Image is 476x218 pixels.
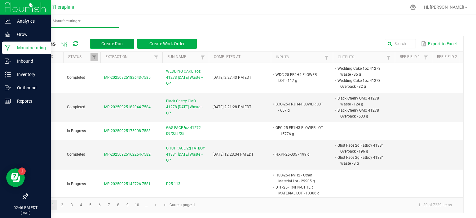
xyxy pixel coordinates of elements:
[67,129,86,133] span: In Progress
[337,65,386,78] li: Wedding Cake 1oz 41273 Waste - 35 g
[90,53,98,61] a: Filter
[11,31,48,38] p: Grow
[213,105,251,109] span: [DATE] 2:21:28 PM EDT
[5,85,11,91] inline-svg: Outbound
[400,55,422,60] a: Ref Field 1Sortable
[123,200,132,210] a: Page 9
[275,72,324,84] li: WDC-25-FR4H4-FLOWER LOT - 117 g
[271,52,333,63] th: Inputs
[104,152,151,157] span: MP-20250925162254-7582
[409,4,417,10] div: Manage settings
[11,71,48,78] p: Inventory
[153,202,158,207] span: Go to the next page
[275,184,324,196] li: DTF-25-FR4H4-OTHER MATERIAL LOT - 13306 g
[105,55,152,60] a: ExtractionSortable
[67,182,86,186] span: In Progress
[337,78,386,90] li: Wedding Cake 1oz 41273 Overpack - 82 g
[67,75,85,80] span: Completed
[199,53,206,61] a: Filter
[152,200,161,210] a: Go to the next page
[86,200,95,210] a: Page 5
[5,71,11,78] inline-svg: Inventory
[5,98,11,104] inline-svg: Reports
[5,58,11,64] inline-svg: Inbound
[15,15,119,28] a: Manufacturing
[142,200,151,210] a: Page 11
[3,205,48,211] p: 02:46 PM EDT
[11,97,48,105] p: Reports
[163,202,168,207] span: Go to the last page
[214,55,268,60] a: Completed AtSortable
[199,200,457,210] kendo-pager-info: 1 - 30 of 7239 items
[337,154,386,167] li: Ghst Face 2g Fatboy 41331 Waste - 3 g
[275,125,324,137] li: GFC-25-FR1H3-FLOWER LOT - 15776 g
[11,84,48,91] p: Outbound
[5,18,11,24] inline-svg: Analytics
[6,168,25,187] iframe: Resource center
[58,200,67,210] a: Page 2
[161,200,170,210] a: Go to the last page
[104,200,113,210] a: Page 7
[114,200,123,210] a: Page 8
[337,95,386,107] li: Black Cherry GMO 41278 Waste - 124 g
[337,142,386,154] li: Ghst Face 2g Fatboy 41331 Overpack - 196 g
[422,53,430,61] a: Filter
[333,170,395,199] td: -
[101,41,123,46] span: Create Run
[18,167,26,175] iframe: Resource center unread badge
[104,105,151,109] span: MP-20250925182044-7584
[385,54,392,61] a: Filter
[133,200,142,210] a: Page 10
[424,5,464,10] span: Hi, [PERSON_NAME]!
[67,105,85,109] span: Completed
[68,55,90,60] a: StatusSortable
[48,200,57,210] a: Page 1
[104,182,151,186] span: MP-20250925142726-7581
[167,55,199,60] a: Run NameSortable
[166,98,205,116] span: Black Cherry GMO 41278 [DATE] Waste + OP
[104,129,151,133] span: MP-20250925175908-7583
[149,41,185,46] span: Create Work Order
[337,107,386,119] li: Black Cherry GMO 41278 Overpack - 533 g
[28,197,463,213] kendo-pager: Current page: 1
[137,39,197,49] button: Create Work Order
[11,44,48,51] p: Manufacturing
[52,5,74,10] span: Theraplant
[11,17,48,25] p: Analytics
[437,55,459,60] a: Ref Field 2Sortable
[5,31,11,38] inline-svg: Grow
[333,52,395,63] th: Outputs
[275,101,324,113] li: BCG-25-FR3H4-FLOWER LOT - 657 g
[333,122,395,140] td: -
[213,75,251,80] span: [DATE] 2:27:43 PM EDT
[95,200,104,210] a: Page 6
[275,172,324,184] li: HSB-25-FR9H2 - Other Material Lot - 29905 g
[420,38,458,49] button: Export to Excel
[77,200,86,210] a: Page 4
[32,38,201,49] div: All Runs
[166,181,180,187] span: D25-113
[104,75,151,80] span: MP-20250925182643-7585
[275,151,324,158] li: HXPR25-035 - 199 g
[323,54,330,61] a: Filter
[3,211,48,215] p: [DATE]
[385,39,416,48] input: Search
[15,19,119,24] span: Manufacturing
[5,45,11,51] inline-svg: Manufacturing
[11,57,48,65] p: Inbound
[90,39,134,49] button: Create Run
[213,152,253,157] span: [DATE] 12:23:34 PM EDT
[67,152,85,157] span: Completed
[152,53,160,61] a: Filter
[166,145,205,163] span: GHST FACE 2g FATBOY 41331 [DATE] Waste + OP
[67,200,76,210] a: Page 3
[166,125,205,137] span: GAS FACE !oz 41272 09/2Z5/25
[166,69,205,87] span: WEDDING CAKE 1oz 41273 [DATE] Waste + OP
